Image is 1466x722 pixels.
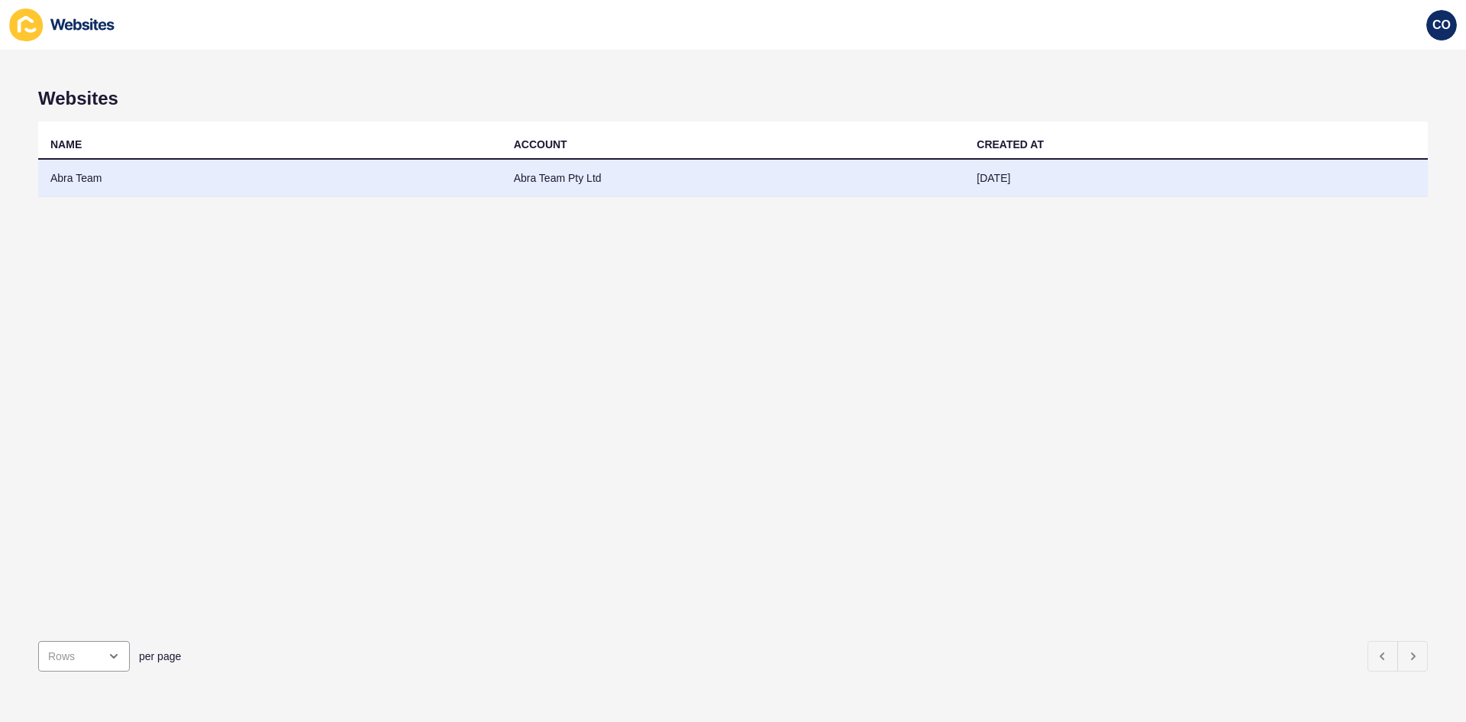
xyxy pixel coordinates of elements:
[514,137,567,152] div: ACCOUNT
[502,160,965,197] td: Abra Team Pty Ltd
[38,160,502,197] td: Abra Team
[977,137,1044,152] div: CREATED AT
[139,649,181,664] span: per page
[964,160,1428,197] td: [DATE]
[1432,18,1451,33] span: CO
[38,641,130,672] div: open menu
[38,88,1428,109] h1: Websites
[50,137,82,152] div: NAME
